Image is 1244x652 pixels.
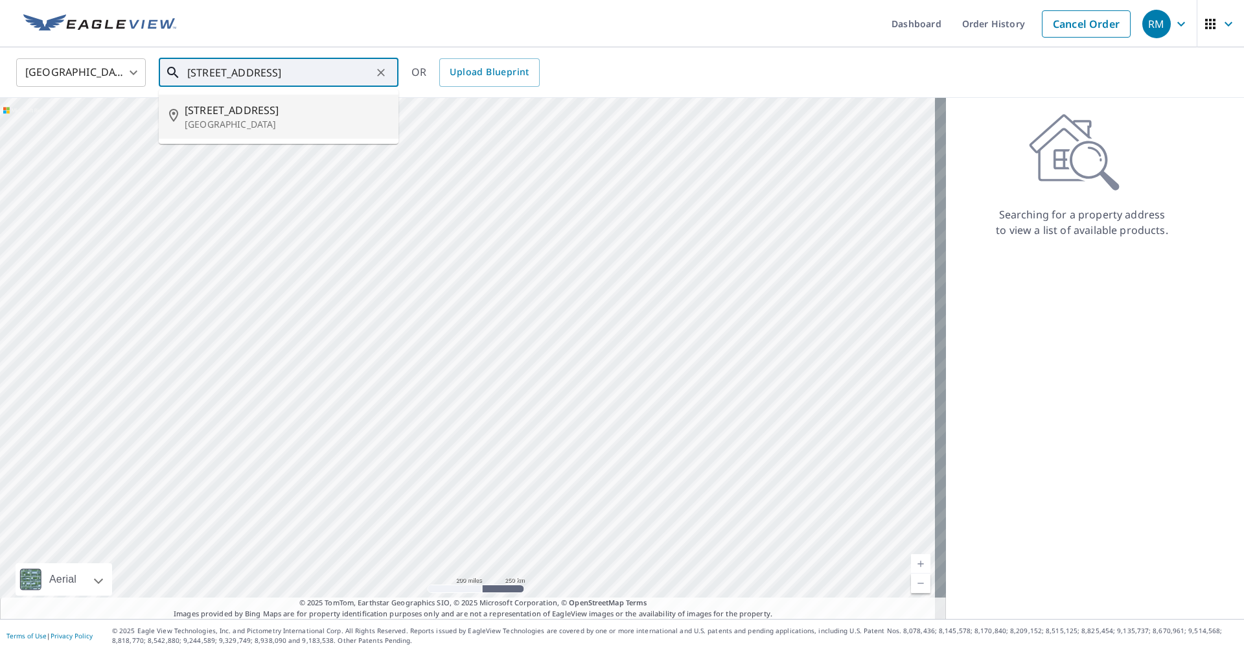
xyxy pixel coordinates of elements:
span: [STREET_ADDRESS] [185,102,388,118]
a: Current Level 5, Zoom Out [911,574,930,593]
a: Current Level 5, Zoom In [911,554,930,574]
p: | [6,632,93,640]
p: [GEOGRAPHIC_DATA] [185,118,388,131]
div: OR [411,58,540,87]
a: Terms of Use [6,631,47,640]
div: Aerial [45,563,80,596]
div: Aerial [16,563,112,596]
a: Cancel Order [1042,10,1131,38]
button: Clear [372,64,390,82]
a: Terms [626,598,647,607]
div: RM [1142,10,1171,38]
img: EV Logo [23,14,176,34]
p: Searching for a property address to view a list of available products. [995,207,1169,238]
a: OpenStreetMap [569,598,623,607]
a: Privacy Policy [51,631,93,640]
p: © 2025 Eagle View Technologies, Inc. and Pictometry International Corp. All Rights Reserved. Repo... [112,626,1238,646]
span: © 2025 TomTom, Earthstar Geographics SIO, © 2025 Microsoft Corporation, © [299,598,647,609]
span: Upload Blueprint [450,64,529,80]
input: Search by address or latitude-longitude [187,54,372,91]
a: Upload Blueprint [439,58,539,87]
div: [GEOGRAPHIC_DATA] [16,54,146,91]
